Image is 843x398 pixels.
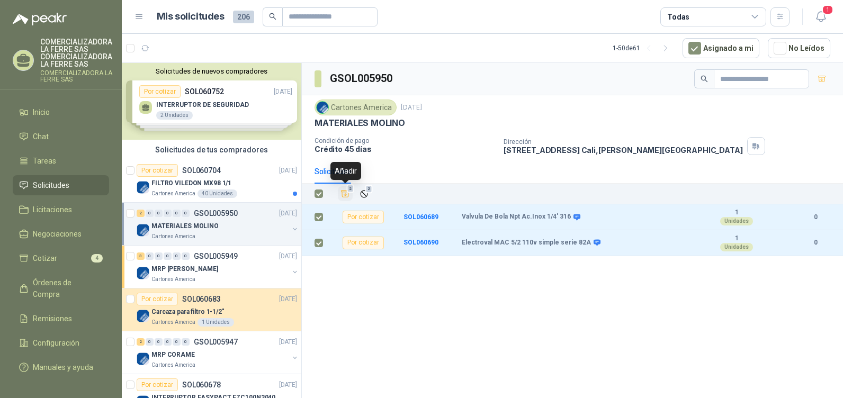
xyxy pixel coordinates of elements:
div: 3 [137,252,145,260]
div: Por cotizar [137,164,178,177]
div: 0 [146,210,154,217]
a: 3 0 0 0 0 0 GSOL005949[DATE] Company LogoMRP [PERSON_NAME]Cartones America [137,250,299,284]
img: Company Logo [137,181,149,194]
p: [DATE] [279,251,297,261]
a: Configuración [13,333,109,353]
p: Carcaza para filtro 1-1/2" [151,307,225,317]
button: 1 [811,7,830,26]
div: 0 [164,252,172,260]
a: Chat [13,126,109,147]
p: SOL060683 [182,295,221,303]
span: Cotizar [33,252,57,264]
div: 0 [146,338,154,346]
div: 0 [155,338,163,346]
span: Chat [33,131,49,142]
div: Solicitudes de tus compradores [122,140,301,160]
span: Tareas [33,155,56,167]
a: Inicio [13,102,109,122]
span: 1 [822,5,833,15]
div: 0 [173,210,181,217]
span: Inicio [33,106,50,118]
p: GSOL005947 [194,338,238,346]
p: Cartones America [151,318,195,327]
div: Solicitudes [315,166,351,177]
a: Remisiones [13,309,109,329]
p: SOL060704 [182,167,221,174]
div: Por cotizar [137,378,178,391]
div: Añadir [330,162,361,180]
a: 2 0 0 0 0 0 GSOL005947[DATE] Company LogoMRP CORAMECartones America [137,336,299,369]
button: Añadir [338,186,353,201]
b: Valvula De Bola Npt Ac.Inox 1/4' 316 [462,213,571,221]
div: Por cotizar [343,211,384,223]
b: Electroval MAC 5/2 110v simple serie 82A [462,239,591,247]
p: Cartones America [151,189,195,198]
img: Company Logo [137,310,149,322]
p: MRP [PERSON_NAME] [151,264,218,274]
p: [DATE] [279,337,297,347]
p: Crédito 45 días [315,144,495,153]
span: Configuración [33,337,79,349]
span: 2 [365,185,373,193]
a: Cotizar4 [13,248,109,268]
div: Solicitudes de nuevos compradoresPor cotizarSOL060752[DATE] INTERRUPTOR DE SEGURIDAD2 UnidadesPor... [122,63,301,140]
button: Asignado a mi [683,38,759,58]
img: Company Logo [317,102,328,113]
p: [DATE] [279,166,297,176]
div: 0 [182,210,190,217]
img: Logo peakr [13,13,67,25]
div: Por cotizar [343,237,384,249]
p: Dirección [504,138,743,146]
span: 4 [91,254,103,263]
p: Condición de pago [315,137,495,144]
p: COMERCIALIZADORA LA FERRE SAS [40,70,112,83]
p: MATERIALES MOLINO [151,221,219,231]
p: [DATE] [279,380,297,390]
div: Unidades [720,243,753,251]
span: Manuales y ayuda [33,361,93,373]
b: 0 [801,212,830,222]
div: 0 [155,210,163,217]
b: 1 [700,209,773,217]
a: Por cotizarSOL060683[DATE] Company LogoCarcaza para filtro 1-1/2"Cartones America1 Unidades [122,288,301,331]
span: Negociaciones [33,228,82,240]
div: 0 [182,338,190,346]
h1: Mis solicitudes [157,9,225,24]
div: 0 [182,252,190,260]
div: 0 [164,210,172,217]
div: 2 [137,210,145,217]
a: Manuales y ayuda [13,357,109,377]
img: Company Logo [137,352,149,365]
img: Company Logo [137,267,149,279]
button: No Leídos [768,38,830,58]
p: COMERCIALIZADORA LA FERRE SAS COMERCIALIZADORA LA FERRE SAS [40,38,112,68]
p: Cartones America [151,361,195,369]
a: Licitaciones [13,200,109,220]
div: 2 [137,338,145,346]
p: Cartones America [151,275,195,284]
button: Solicitudes de nuevos compradores [126,67,297,75]
button: Ignorar [357,187,371,201]
span: Licitaciones [33,204,72,215]
p: [STREET_ADDRESS] Cali , [PERSON_NAME][GEOGRAPHIC_DATA] [504,146,743,155]
h3: GSOL005950 [330,70,394,87]
p: [DATE] [401,103,422,113]
a: Órdenes de Compra [13,273,109,304]
div: Todas [667,11,689,23]
p: SOL060678 [182,381,221,388]
p: FILTRO VILEDON MX98 1/1 [151,178,231,188]
b: 1 [700,234,773,243]
a: 2 0 0 0 0 0 GSOL005950[DATE] Company LogoMATERIALES MOLINOCartones America [137,207,299,241]
a: SOL060689 [403,213,438,221]
a: SOL060690 [403,239,438,246]
div: Unidades [720,217,753,225]
div: 0 [173,252,181,260]
span: Solicitudes [33,179,69,191]
a: Por cotizarSOL060704[DATE] Company LogoFILTRO VILEDON MX98 1/1Cartones America40 Unidades [122,160,301,203]
div: Cartones America [315,99,397,115]
div: 40 Unidades [198,189,237,198]
p: [DATE] [279,209,297,219]
div: Por cotizar [137,293,178,305]
div: 0 [164,338,172,346]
